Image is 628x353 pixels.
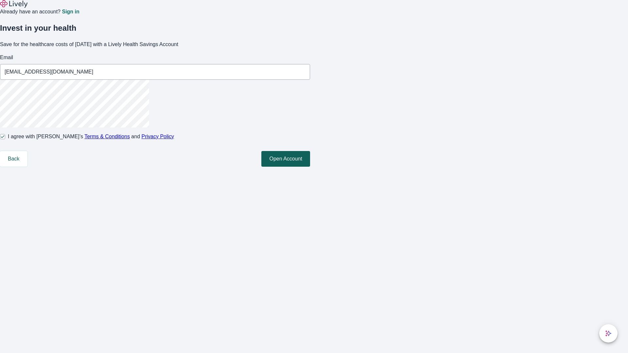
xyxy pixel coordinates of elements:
svg: Lively AI Assistant [605,330,612,337]
a: Privacy Policy [142,134,174,139]
a: Sign in [62,9,79,14]
button: Open Account [261,151,310,167]
a: Terms & Conditions [84,134,130,139]
span: I agree with [PERSON_NAME]’s and [8,133,174,141]
button: chat [599,324,618,343]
